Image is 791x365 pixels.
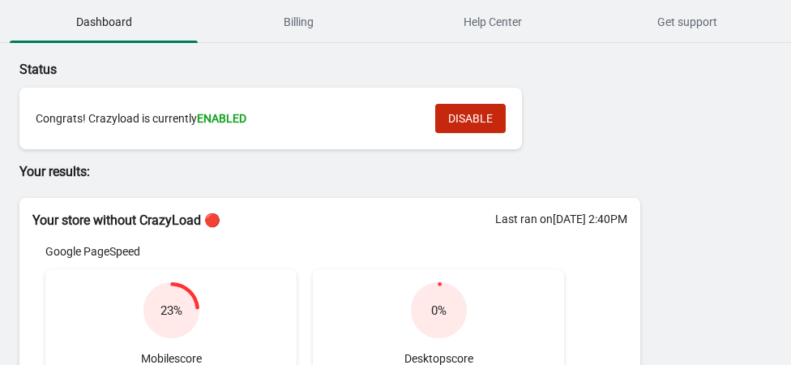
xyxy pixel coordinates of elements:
h2: Your store without CrazyLoad 🔴 [32,211,627,230]
button: DISABLE [435,104,506,133]
div: 0 % [431,303,447,319]
div: Google PageSpeed [45,243,564,260]
div: Last ran on [DATE] 2:40PM [495,211,627,227]
span: Dashboard [10,7,198,36]
span: Billing [204,7,392,36]
span: ENABLED [197,112,246,125]
button: Dashboard [6,1,201,43]
span: DISABLE [448,112,493,125]
p: Status [19,60,640,79]
p: Your results: [19,162,640,182]
div: 23 % [160,303,182,319]
div: Congrats! Crazyload is currently [36,110,419,127]
span: Help Center [399,7,587,36]
span: Get support [593,7,781,36]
